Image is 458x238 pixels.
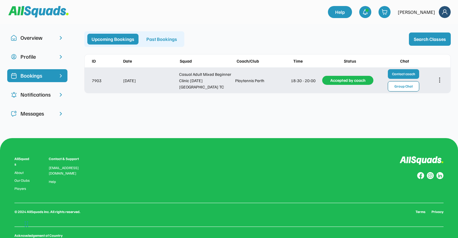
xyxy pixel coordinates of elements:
div: AllSquads [14,156,31,167]
div: 7903 [92,77,122,84]
img: user-circle.svg [11,54,17,60]
div: Squad [180,58,235,64]
div: [EMAIL_ADDRESS][DOMAIN_NAME] [49,165,86,176]
div: Bookings [20,72,54,80]
div: [PERSON_NAME] [398,8,435,16]
div: Past Bookings [142,34,181,45]
img: chevron-right.svg [58,35,64,41]
a: About [14,171,31,175]
div: Upcoming Bookings [87,34,139,45]
div: ID [92,58,122,64]
img: bell-03%20%281%29.svg [362,9,368,15]
a: Players [14,187,31,191]
button: Search Classes [409,32,451,46]
img: chevron-right.svg [58,111,64,117]
button: Group Chat [388,81,419,91]
div: Messages [20,110,54,118]
div: Casual Adult Mixed Beginner Clinic [DATE] [GEOGRAPHIC_DATA] TC [179,71,234,90]
img: Logo%20inverted.svg [400,156,444,165]
div: Time [293,58,323,64]
img: Icon%20copy%2010.svg [11,35,17,41]
a: Our Clubs [14,178,31,183]
a: Privacy [432,209,444,215]
img: Icon%20copy%204.svg [11,92,17,98]
div: Overview [20,34,54,42]
div: Chat [377,58,432,64]
div: Coach/Club [237,58,292,64]
img: Group%20copy%206.svg [436,172,444,179]
a: Help [49,180,56,184]
img: Icon%20%2819%29.svg [11,73,17,79]
a: Terms [416,209,425,215]
div: Date [123,58,179,64]
a: Help [328,6,352,18]
div: [DATE] [123,77,178,84]
img: Frame%2018.svg [439,6,451,18]
img: chevron-right%20copy%203.svg [58,73,64,79]
img: chevron-right.svg [58,92,64,98]
div: Notifications [20,91,54,99]
img: shopping-cart-01%20%281%29.svg [382,9,388,15]
div: 18:30 - 20:00 [291,77,321,84]
img: Group%20copy%207.svg [427,172,434,179]
img: chevron-right.svg [58,54,64,60]
div: Playtennis Perth [235,77,290,84]
img: Group%20copy%208.svg [417,172,424,179]
div: Contact & Support [49,156,86,162]
div: Accepted by coach [322,76,373,85]
div: Status [325,58,376,64]
img: Squad%20Logo.svg [8,6,69,17]
div: © 2024 AllSquads Inc. All rights reserved. [14,209,80,215]
div: Profile [20,53,54,61]
button: Contact coach [388,69,419,79]
img: Icon%20copy%205.svg [11,111,17,117]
